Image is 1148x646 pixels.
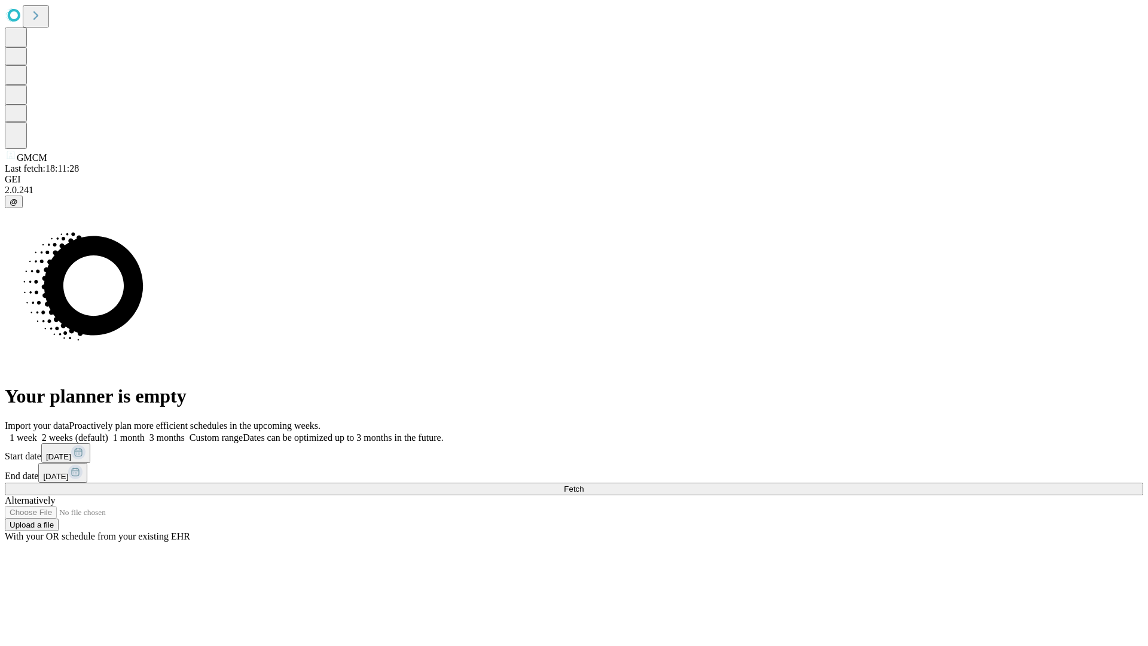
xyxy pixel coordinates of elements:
[5,495,55,505] span: Alternatively
[5,196,23,208] button: @
[10,432,37,443] span: 1 week
[46,452,71,461] span: [DATE]
[5,163,79,173] span: Last fetch: 18:11:28
[113,432,145,443] span: 1 month
[41,443,90,463] button: [DATE]
[5,174,1143,185] div: GEI
[38,463,87,483] button: [DATE]
[5,185,1143,196] div: 2.0.241
[17,153,47,163] span: GMCM
[149,432,185,443] span: 3 months
[243,432,443,443] span: Dates can be optimized up to 3 months in the future.
[5,463,1143,483] div: End date
[10,197,18,206] span: @
[69,420,320,431] span: Proactively plan more efficient schedules in the upcoming weeks.
[5,443,1143,463] div: Start date
[42,432,108,443] span: 2 weeks (default)
[5,519,59,531] button: Upload a file
[5,385,1143,407] h1: Your planner is empty
[564,484,584,493] span: Fetch
[5,531,190,541] span: With your OR schedule from your existing EHR
[43,472,68,481] span: [DATE]
[5,483,1143,495] button: Fetch
[5,420,69,431] span: Import your data
[190,432,243,443] span: Custom range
